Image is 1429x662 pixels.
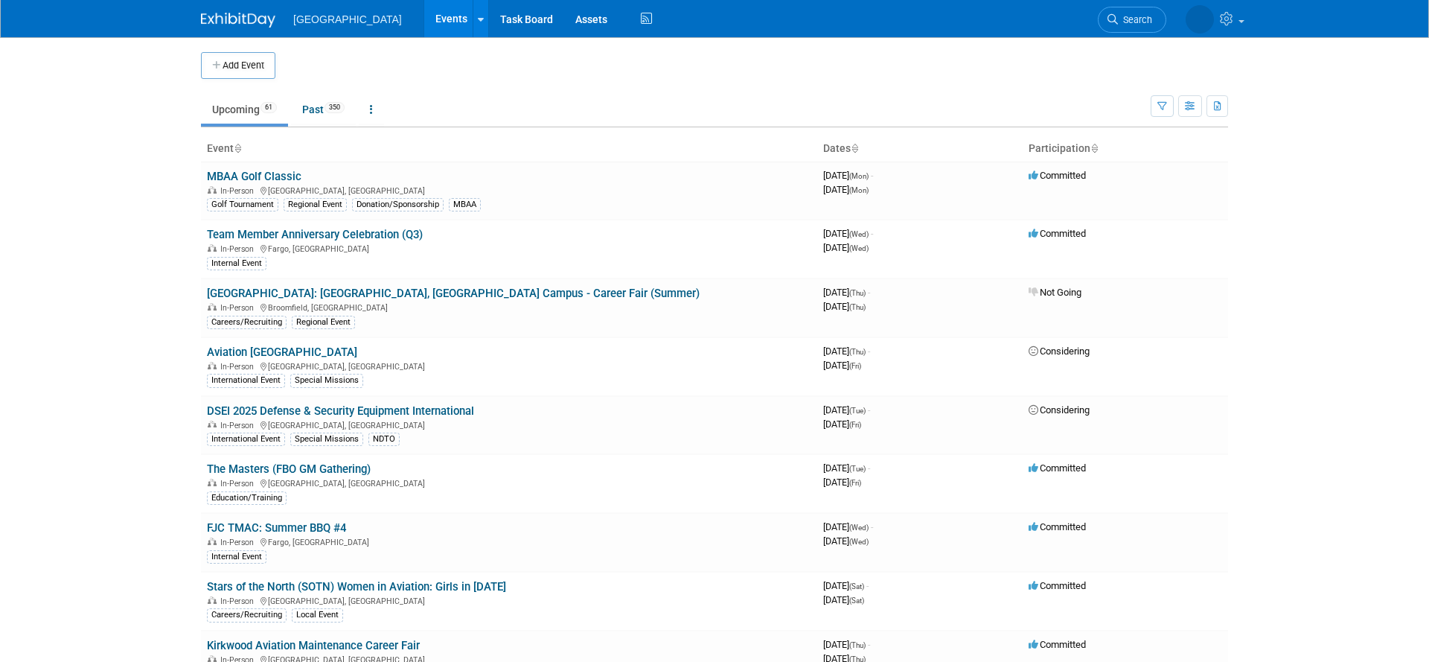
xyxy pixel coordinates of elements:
span: (Thu) [849,348,866,356]
div: International Event [207,374,285,387]
span: (Thu) [849,641,866,649]
th: Dates [817,136,1023,162]
span: (Mon) [849,186,869,194]
img: In-Person Event [208,303,217,311]
a: Search [1098,7,1166,33]
div: [GEOGRAPHIC_DATA], [GEOGRAPHIC_DATA] [207,594,811,606]
div: NDTO [368,433,400,446]
div: Local Event [292,608,343,622]
span: [DATE] [823,404,870,416]
a: Kirkwood Aviation Maintenance Career Fair [207,639,420,652]
a: The Masters (FBO GM Gathering) [207,462,371,476]
span: (Wed) [849,230,869,238]
span: - [871,228,873,239]
a: [GEOGRAPHIC_DATA]: [GEOGRAPHIC_DATA], [GEOGRAPHIC_DATA] Campus - Career Fair (Summer) [207,287,700,300]
div: Careers/Recruiting [207,608,287,622]
span: In-Person [220,362,258,372]
span: [DATE] [823,521,873,532]
a: Past350 [291,95,356,124]
span: Considering [1029,346,1090,357]
span: [DATE] [823,228,873,239]
div: Internal Event [207,257,266,270]
img: In-Person Event [208,186,217,194]
span: (Sat) [849,582,864,591]
div: [GEOGRAPHIC_DATA], [GEOGRAPHIC_DATA] [207,184,811,196]
span: [DATE] [823,346,870,357]
span: (Fri) [849,421,861,429]
a: DSEI 2025 Defense & Security Equipment International [207,404,474,418]
span: (Thu) [849,289,866,297]
span: Not Going [1029,287,1081,298]
span: (Tue) [849,407,866,415]
span: [GEOGRAPHIC_DATA] [293,13,402,25]
a: Upcoming61 [201,95,288,124]
span: (Tue) [849,465,866,473]
span: - [868,639,870,650]
span: In-Person [220,303,258,313]
span: (Wed) [849,244,869,252]
span: (Fri) [849,479,861,487]
span: 61 [260,102,277,113]
span: (Mon) [849,172,869,180]
span: - [868,404,870,416]
div: Regional Event [292,316,355,329]
span: [DATE] [823,242,869,253]
span: (Wed) [849,538,869,546]
img: Darren Hall [1186,5,1214,34]
span: [DATE] [823,360,861,371]
span: In-Person [220,479,258,488]
span: Committed [1029,228,1086,239]
span: (Sat) [849,596,864,605]
img: In-Person Event [208,244,217,252]
div: [GEOGRAPHIC_DATA], [GEOGRAPHIC_DATA] [207,418,811,430]
div: Special Missions [290,433,363,446]
span: Committed [1029,639,1086,650]
span: Committed [1029,521,1086,532]
a: FJC TMAC: Summer BBQ #4 [207,521,346,535]
a: Sort by Start Date [851,142,858,154]
div: [GEOGRAPHIC_DATA], [GEOGRAPHIC_DATA] [207,477,811,488]
span: [DATE] [823,184,869,195]
img: In-Person Event [208,362,217,369]
div: Special Missions [290,374,363,387]
span: 350 [325,102,345,113]
a: Sort by Event Name [234,142,241,154]
span: [DATE] [823,580,869,591]
div: Golf Tournament [207,198,278,211]
span: In-Person [220,421,258,430]
img: ExhibitDay [201,13,275,28]
span: [DATE] [823,594,864,605]
span: Search [1118,14,1152,25]
span: [DATE] [823,535,869,547]
th: Participation [1023,136,1228,162]
div: [GEOGRAPHIC_DATA], [GEOGRAPHIC_DATA] [207,360,811,372]
div: Careers/Recruiting [207,316,287,329]
span: Committed [1029,170,1086,181]
th: Event [201,136,817,162]
span: (Fri) [849,362,861,370]
img: In-Person Event [208,538,217,545]
span: In-Person [220,186,258,196]
span: [DATE] [823,418,861,430]
div: Internal Event [207,550,266,564]
img: In-Person Event [208,421,217,428]
span: - [871,170,873,181]
span: - [868,346,870,357]
span: [DATE] [823,462,870,474]
span: - [871,521,873,532]
span: Committed [1029,462,1086,474]
span: In-Person [220,244,258,254]
a: Aviation [GEOGRAPHIC_DATA] [207,346,357,359]
div: Education/Training [207,491,287,505]
div: Fargo, [GEOGRAPHIC_DATA] [207,535,811,547]
span: [DATE] [823,477,861,488]
span: - [868,462,870,474]
a: Sort by Participation Type [1090,142,1098,154]
span: [DATE] [823,639,870,650]
div: MBAA [449,198,481,211]
div: Donation/Sponsorship [352,198,444,211]
span: [DATE] [823,301,866,312]
img: In-Person Event [208,479,217,486]
div: Regional Event [284,198,347,211]
span: - [866,580,869,591]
